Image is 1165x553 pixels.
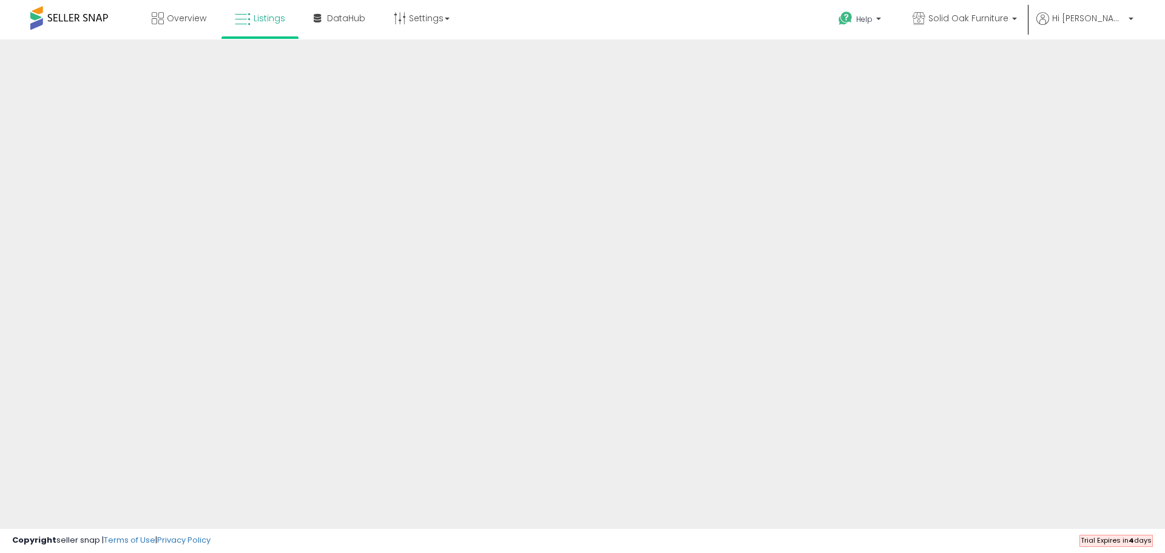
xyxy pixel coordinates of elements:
a: Privacy Policy [157,534,211,546]
span: Trial Expires in days [1081,535,1152,545]
a: Hi [PERSON_NAME] [1036,12,1133,39]
i: Get Help [838,11,853,26]
strong: Copyright [12,534,56,546]
a: Terms of Use [104,534,155,546]
div: seller snap | | [12,535,211,546]
span: Help [856,14,873,24]
span: Hi [PERSON_NAME] [1052,12,1125,24]
a: Help [829,2,893,39]
span: Listings [254,12,285,24]
span: Solid Oak Furniture [928,12,1008,24]
b: 4 [1129,535,1134,545]
span: DataHub [327,12,365,24]
span: Overview [167,12,206,24]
